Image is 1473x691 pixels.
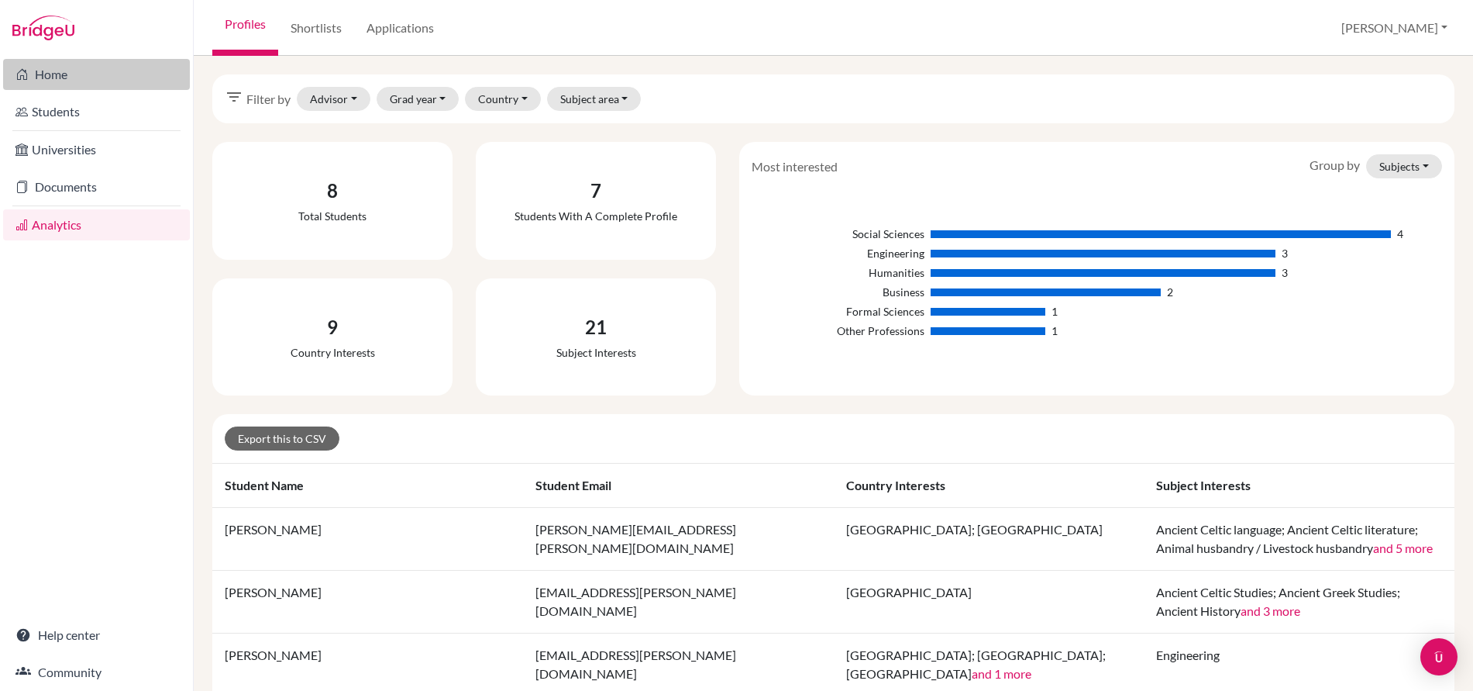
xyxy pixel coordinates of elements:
[1144,571,1454,634] td: Ancient Celtic Studies; Ancient Greek Studies; Ancient History
[1282,245,1288,261] div: 3
[298,208,367,224] div: Total students
[298,177,367,205] div: 8
[465,87,541,111] button: Country
[3,657,190,688] a: Community
[515,208,677,224] div: Students with a complete profile
[556,344,636,361] div: Subject interests
[1241,602,1300,620] button: and 3 more
[1144,508,1454,571] td: Ancient Celtic language; Ancient Celtic literature; Animal husbandry / Livestock husbandry
[297,87,370,111] button: Advisor
[291,344,375,361] div: Country interests
[834,571,1144,634] td: [GEOGRAPHIC_DATA]
[3,96,190,127] a: Students
[752,284,924,300] div: Business
[3,134,190,165] a: Universities
[3,209,190,240] a: Analytics
[515,177,677,205] div: 7
[3,59,190,90] a: Home
[752,226,924,242] div: Social Sciences
[834,464,1144,508] th: Country interests
[212,508,523,571] td: [PERSON_NAME]
[523,571,834,634] td: [EMAIL_ADDRESS][PERSON_NAME][DOMAIN_NAME]
[1298,154,1454,178] div: Group by
[523,508,834,571] td: [PERSON_NAME][EMAIL_ADDRESS][PERSON_NAME][DOMAIN_NAME]
[246,90,291,109] span: Filter by
[1167,284,1173,300] div: 2
[1051,323,1058,339] div: 1
[1397,226,1403,242] div: 4
[3,171,190,202] a: Documents
[377,87,459,111] button: Grad year
[1282,264,1288,281] div: 3
[291,313,375,341] div: 9
[752,264,924,281] div: Humanities
[212,571,523,634] td: [PERSON_NAME]
[1334,13,1454,43] button: [PERSON_NAME]
[1051,303,1058,320] div: 1
[752,323,924,339] div: Other Professions
[556,313,636,341] div: 21
[972,665,1031,683] button: and 1 more
[212,464,523,508] th: Student name
[1373,539,1433,558] button: and 5 more
[1144,464,1454,508] th: Subject interests
[547,87,642,111] button: Subject area
[752,303,924,320] div: Formal Sciences
[740,157,849,176] div: Most interested
[225,427,339,451] a: Export this to CSV
[1366,154,1442,178] button: Subjects
[1420,638,1458,675] div: Open Intercom Messenger
[834,508,1144,571] td: [GEOGRAPHIC_DATA]; [GEOGRAPHIC_DATA]
[752,245,924,261] div: Engineering
[3,620,190,651] a: Help center
[523,464,834,508] th: Student email
[12,16,74,40] img: Bridge-U
[225,88,243,106] i: filter_list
